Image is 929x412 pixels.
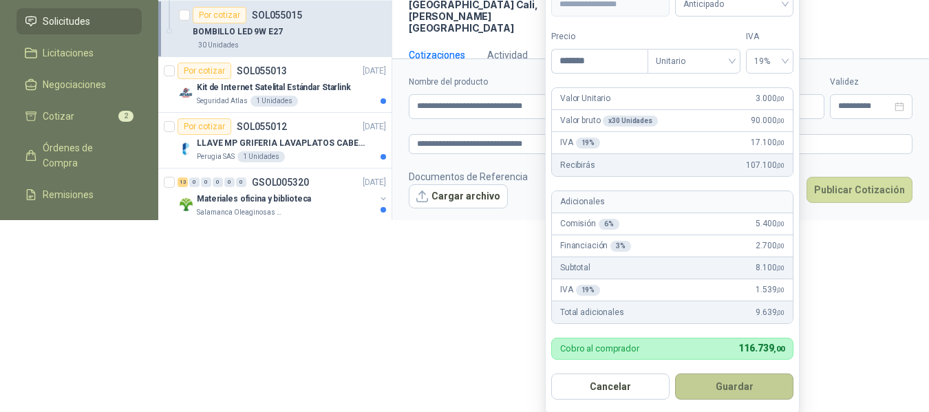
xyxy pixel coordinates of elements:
[656,51,732,72] span: Unitario
[746,30,793,43] label: IVA
[487,47,528,63] div: Actividad
[610,241,631,252] div: 3 %
[197,81,351,94] p: Kit de Internet Satelital Estándar Starlink
[776,139,784,147] span: ,00
[776,95,784,102] span: ,00
[560,136,600,149] p: IVA
[197,151,235,162] p: Perugia SAS
[363,65,386,78] p: [DATE]
[178,118,231,135] div: Por cotizar
[551,30,648,43] label: Precio
[197,193,311,206] p: Materiales oficina y biblioteca
[193,40,244,51] div: 30 Unidades
[756,283,784,296] span: 1.539
[756,261,784,274] span: 8.100
[751,136,784,149] span: 17.100
[197,137,368,150] p: LLAVE MP GRIFERIA LAVAPLATOS CABEZA EXTRAIBLE
[746,159,784,172] span: 107.100
[756,92,784,105] span: 3.000
[237,151,285,162] div: 1 Unidades
[178,85,194,101] img: Company Logo
[17,40,142,66] a: Licitaciones
[560,217,619,230] p: Comisión
[754,51,785,72] span: 19%
[675,373,793,400] button: Guardar
[193,7,246,23] div: Por cotizar
[776,162,784,169] span: ,00
[409,47,465,63] div: Cotizaciones
[17,135,142,176] a: Órdenes de Compra
[158,57,392,113] a: Por cotizarSOL055013[DATE] Company LogoKit de Internet Satelital Estándar StarlinkSeguridad Atlas...
[17,182,142,208] a: Remisiones
[178,174,389,218] a: 13 0 0 0 0 0 GSOL005320[DATE] Company LogoMateriales oficina y bibliotecaSalamanca Oleaginosas SAS
[551,373,670,400] button: Cancelar
[158,113,392,169] a: Por cotizarSOL055012[DATE] Company LogoLLAVE MP GRIFERIA LAVAPLATOS CABEZA EXTRAIBLEPerugia SAS1 ...
[197,96,248,107] p: Seguridad Atlas
[560,114,658,127] p: Valor bruto
[363,120,386,133] p: [DATE]
[776,220,784,228] span: ,00
[237,66,287,76] p: SOL055013
[560,92,610,105] p: Valor Unitario
[17,72,142,98] a: Negociaciones
[560,239,631,252] p: Financiación
[43,77,106,92] span: Negociaciones
[250,96,298,107] div: 1 Unidades
[560,195,604,208] p: Adicionales
[776,286,784,294] span: ,00
[599,219,619,230] div: 6 %
[576,285,601,296] div: 19 %
[776,117,784,124] span: ,00
[756,239,784,252] span: 2.700
[603,116,657,127] div: x 30 Unidades
[197,207,284,218] p: Salamanca Oleaginosas SAS
[178,177,188,187] div: 13
[773,345,784,354] span: ,00
[193,25,283,39] p: BOMBILLO LED 9W E27
[738,343,784,354] span: 116.739
[560,283,600,296] p: IVA
[560,344,639,353] p: Cobro al comprador
[43,109,74,124] span: Cotizar
[201,177,211,187] div: 0
[43,14,90,29] span: Solicitudes
[189,177,200,187] div: 0
[178,196,194,213] img: Company Logo
[236,177,246,187] div: 0
[178,140,194,157] img: Company Logo
[576,138,601,149] div: 19 %
[560,306,624,319] p: Total adicionales
[409,169,528,184] p: Documentos de Referencia
[409,76,632,89] label: Nombre del producto
[237,122,287,131] p: SOL055012
[158,1,392,57] a: Por cotizarSOL055015BOMBILLO LED 9W E2730 Unidades
[178,63,231,79] div: Por cotizar
[43,187,94,202] span: Remisiones
[776,242,784,250] span: ,00
[224,177,235,187] div: 0
[776,309,784,316] span: ,00
[756,306,784,319] span: 9.639
[43,45,94,61] span: Licitaciones
[17,213,142,239] a: Configuración
[751,114,784,127] span: 90.000
[756,217,784,230] span: 5.400
[17,8,142,34] a: Solicitudes
[43,140,129,171] span: Órdenes de Compra
[252,10,302,20] p: SOL055015
[252,177,309,187] p: GSOL005320
[776,264,784,272] span: ,00
[409,184,508,209] button: Cargar archivo
[830,76,912,89] label: Validez
[807,177,912,203] button: Publicar Cotización
[363,176,386,189] p: [DATE]
[560,159,595,172] p: Recibirás
[560,261,590,274] p: Subtotal
[43,219,103,234] span: Configuración
[118,111,134,122] span: 2
[213,177,223,187] div: 0
[17,103,142,129] a: Cotizar2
